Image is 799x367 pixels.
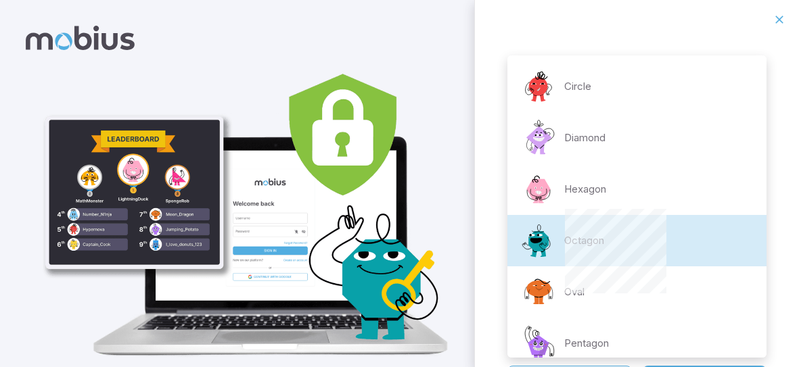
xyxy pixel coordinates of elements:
img: octagon.svg [518,220,559,261]
p: Diamond [564,130,606,145]
p: Octagon [564,233,604,248]
img: hexagon.svg [518,169,559,210]
img: diamond.svg [518,118,559,158]
p: Pentagon [564,336,609,351]
p: Oval [564,285,585,299]
img: pentagon.svg [518,323,559,364]
img: oval.svg [518,272,559,312]
img: circle.svg [518,66,559,107]
p: Hexagon [564,182,606,197]
p: Circle [564,79,591,94]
